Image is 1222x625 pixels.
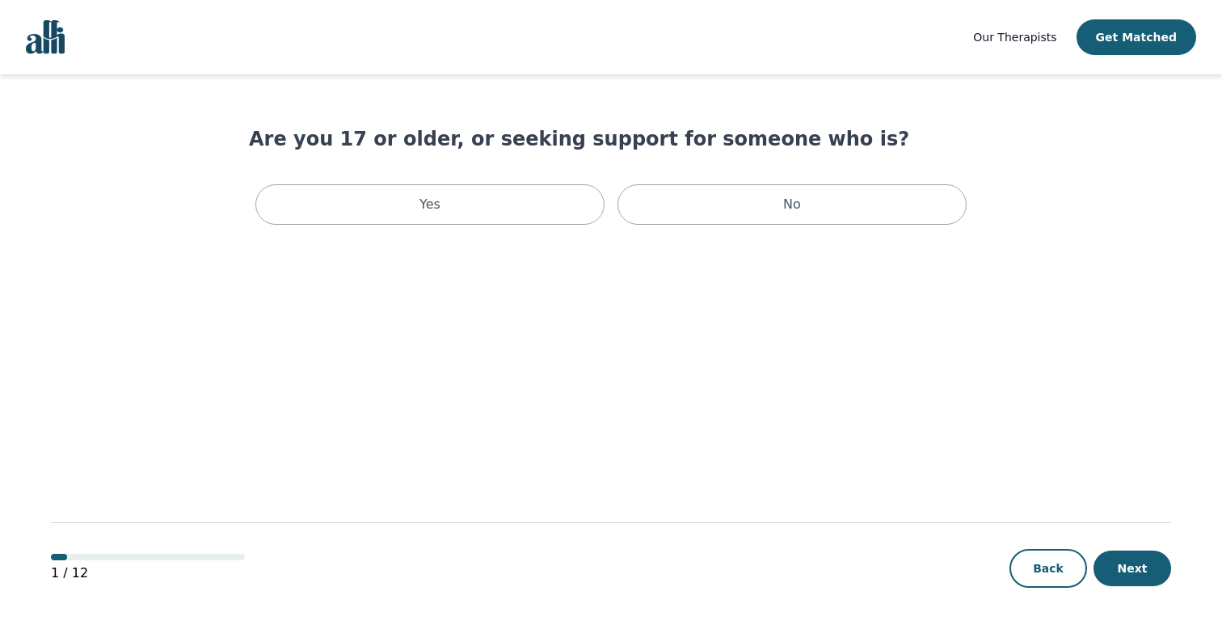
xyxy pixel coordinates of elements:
h1: Are you 17 or older, or seeking support for someone who is? [249,126,973,152]
span: Our Therapists [973,31,1056,44]
p: Yes [419,195,440,214]
a: Our Therapists [973,27,1056,47]
p: 1 / 12 [51,564,245,583]
img: alli logo [26,20,65,54]
button: Back [1009,549,1087,588]
button: Get Matched [1077,19,1196,55]
button: Next [1093,551,1171,586]
p: No [783,195,801,214]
